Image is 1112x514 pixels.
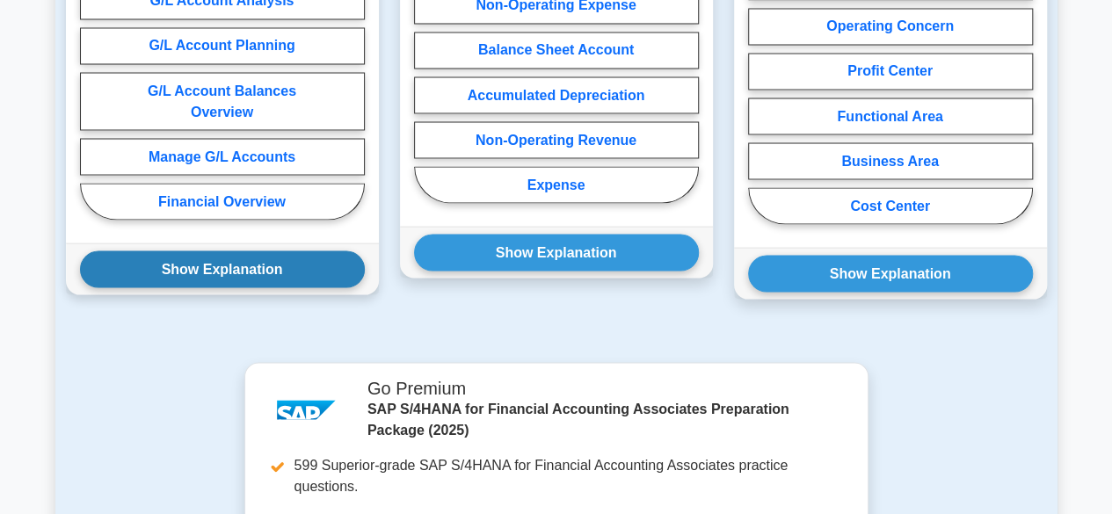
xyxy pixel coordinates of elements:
[748,187,1033,224] label: Cost Center
[80,183,365,220] label: Financial Overview
[80,138,365,175] label: Manage G/L Accounts
[414,32,699,69] label: Balance Sheet Account
[414,234,699,271] button: Show Explanation
[80,250,365,287] button: Show Explanation
[80,72,365,130] label: G/L Account Balances Overview
[414,121,699,158] label: Non-Operating Revenue
[748,255,1033,292] button: Show Explanation
[748,98,1033,134] label: Functional Area
[748,53,1033,90] label: Profit Center
[748,8,1033,45] label: Operating Concern
[748,142,1033,179] label: Business Area
[80,27,365,64] label: G/L Account Planning
[414,166,699,203] label: Expense
[414,76,699,113] label: Accumulated Depreciation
